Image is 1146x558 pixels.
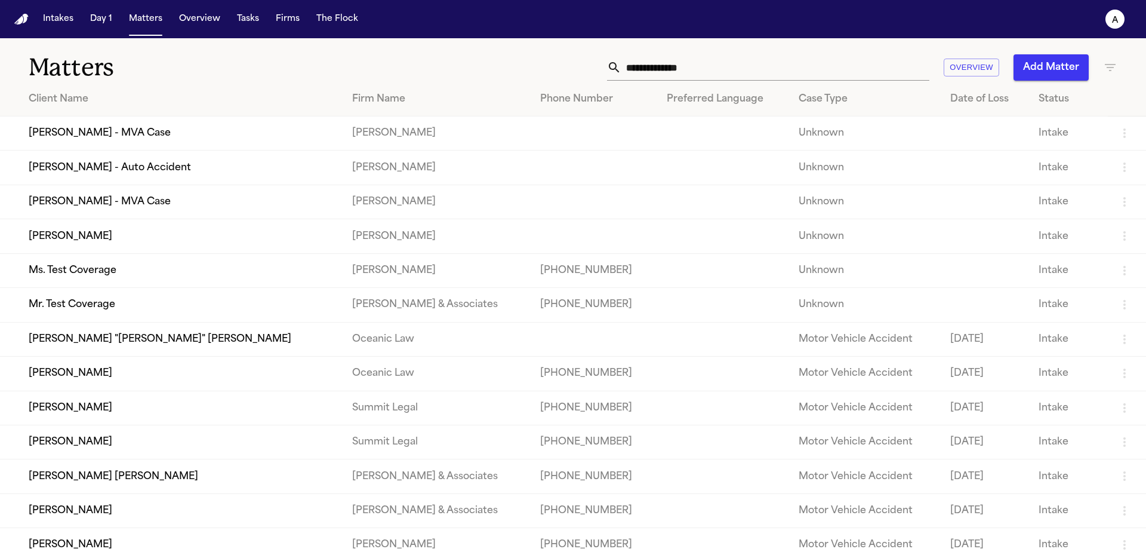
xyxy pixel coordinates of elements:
td: Unknown [789,185,941,219]
td: [PHONE_NUMBER] [531,253,657,287]
td: Summit Legal [343,391,530,425]
td: [PERSON_NAME] & Associates [343,459,530,493]
td: Unknown [789,288,941,322]
td: [PERSON_NAME] [343,219,530,253]
td: Intake [1029,493,1108,528]
td: Intake [1029,425,1108,459]
button: Tasks [232,8,264,30]
a: Home [14,14,29,25]
button: Matters [124,8,167,30]
td: [PHONE_NUMBER] [531,493,657,528]
td: Motor Vehicle Accident [789,459,941,493]
td: Intake [1029,459,1108,493]
td: [PERSON_NAME] [343,116,530,151]
td: Motor Vehicle Accident [789,493,941,528]
td: Intake [1029,391,1108,425]
td: [DATE] [941,322,1029,356]
button: Intakes [38,8,78,30]
td: [PHONE_NUMBER] [531,459,657,493]
td: Motor Vehicle Accident [789,425,941,459]
td: [DATE] [941,493,1029,528]
td: [PERSON_NAME] [343,151,530,185]
button: Add Matter [1013,54,1089,81]
td: Unknown [789,116,941,151]
img: Finch Logo [14,14,29,25]
button: Firms [271,8,304,30]
button: Overview [944,59,999,77]
td: Intake [1029,219,1108,253]
div: Preferred Language [667,92,780,106]
td: Unknown [789,253,941,287]
td: Intake [1029,288,1108,322]
td: [PHONE_NUMBER] [531,288,657,322]
td: [DATE] [941,425,1029,459]
td: [DATE] [941,357,1029,391]
td: [PHONE_NUMBER] [531,425,657,459]
td: Motor Vehicle Accident [789,391,941,425]
td: Intake [1029,185,1108,219]
td: Summit Legal [343,425,530,459]
td: Motor Vehicle Accident [789,357,941,391]
div: Firm Name [352,92,520,106]
td: [PHONE_NUMBER] [531,391,657,425]
div: Case Type [799,92,931,106]
td: Unknown [789,151,941,185]
td: Intake [1029,151,1108,185]
td: Intake [1029,322,1108,356]
div: Client Name [29,92,333,106]
button: Day 1 [85,8,117,30]
div: Phone Number [540,92,648,106]
td: Oceanic Law [343,322,530,356]
td: [DATE] [941,391,1029,425]
div: Date of Loss [950,92,1019,106]
button: Overview [174,8,225,30]
button: The Flock [312,8,363,30]
td: [PHONE_NUMBER] [531,357,657,391]
div: Status [1039,92,1098,106]
td: [PERSON_NAME] [343,185,530,219]
td: [PERSON_NAME] & Associates [343,288,530,322]
td: [PERSON_NAME] [343,253,530,287]
td: Intake [1029,357,1108,391]
td: Unknown [789,219,941,253]
td: Intake [1029,253,1108,287]
td: Intake [1029,116,1108,151]
td: Oceanic Law [343,357,530,391]
td: Motor Vehicle Accident [789,322,941,356]
h1: Matters [29,53,346,82]
td: [DATE] [941,459,1029,493]
td: [PERSON_NAME] & Associates [343,493,530,528]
